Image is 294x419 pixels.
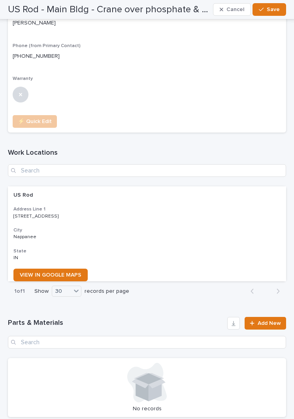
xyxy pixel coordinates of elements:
[245,317,286,330] a: Add New
[265,288,286,295] button: Next
[18,117,52,126] span: ⚡ Quick Edit
[52,287,71,296] div: 30
[226,6,244,13] span: Cancel
[8,4,210,15] h2: US Rod - Main Bldg - Crane over phosphate & wash tanks randomly cuts out & doesn't work
[13,233,38,240] p: Nappanee
[13,212,60,219] p: [STREET_ADDRESS]
[13,19,281,27] p: [PERSON_NAME]
[20,272,81,278] span: VIEW IN GOOGLE MAPS
[13,44,81,48] span: Phone (from Primary Contact)
[8,282,31,301] p: 1 of 1
[13,248,281,254] h3: State
[8,186,286,282] a: US RodUS Rod Address Line 1[STREET_ADDRESS][STREET_ADDRESS] CityNappaneeNappanee StateININ VIEW I...
[13,52,60,61] p: [PHONE_NUMBER]
[13,206,281,212] h3: Address Line 1
[8,319,224,328] h1: Parts & Materials
[13,115,57,128] button: ⚡ Quick Edit
[13,190,34,199] p: US Rod
[258,320,281,326] span: Add New
[13,76,33,81] span: Warranty
[13,227,281,233] h3: City
[244,288,265,295] button: Back
[253,3,286,16] button: Save
[13,269,88,281] a: VIEW IN GOOGLE MAPS
[85,288,129,295] p: records per page
[13,254,20,261] p: IN
[13,406,281,412] p: No records
[267,6,280,13] span: Save
[213,3,251,16] button: Cancel
[8,148,286,158] h1: Work Locations
[34,288,49,295] p: Show
[8,336,286,349] input: Search
[8,164,286,177] input: Search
